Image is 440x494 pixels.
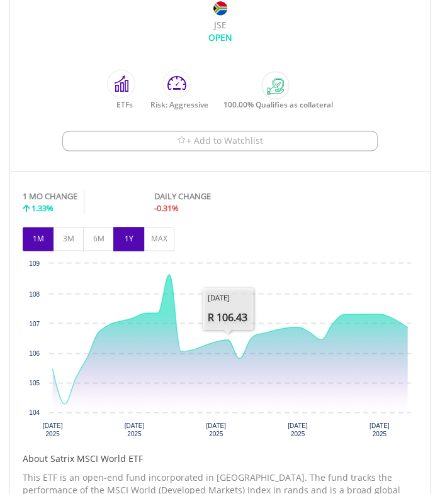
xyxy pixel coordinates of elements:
[29,349,40,356] text: 106
[154,190,352,202] div: DAILY CHANGE
[126,19,314,31] div: JSE
[43,422,63,437] text: [DATE] 2025
[107,99,135,110] div: ETFs
[267,78,284,95] img: collateral-qualifying-green.svg
[29,379,40,386] text: 105
[223,99,333,110] span: 100.00% Qualifies as collateral
[23,227,54,251] button: 1M
[177,136,186,145] img: Watchlist
[29,409,40,415] text: 104
[29,260,40,267] text: 109
[369,422,390,437] text: [DATE] 2025
[126,31,314,44] div: OPEN
[23,257,417,446] svg: Interactive chart
[29,290,40,297] text: 108
[186,134,263,147] span: + Add to Watchlist
[206,422,226,437] text: [DATE] 2025
[288,422,308,437] text: [DATE] 2025
[31,202,54,214] span: 1.33%
[125,422,145,437] text: [DATE] 2025
[154,202,179,214] span: -0.31%
[53,227,84,251] button: 3M
[213,1,227,15] img: jse.png
[29,320,40,327] text: 107
[23,257,417,446] div: Chart. Highcharts interactive chart.
[113,227,144,251] button: 1Y
[62,131,378,151] button: Watchlist + Add to Watchlist
[83,227,114,251] button: 6M
[144,99,208,110] div: Risk: Aggressive
[144,227,174,251] button: MAX
[23,452,417,464] h5: About Satrix MSCI World ETF
[23,190,77,202] div: 1 MO CHANGE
